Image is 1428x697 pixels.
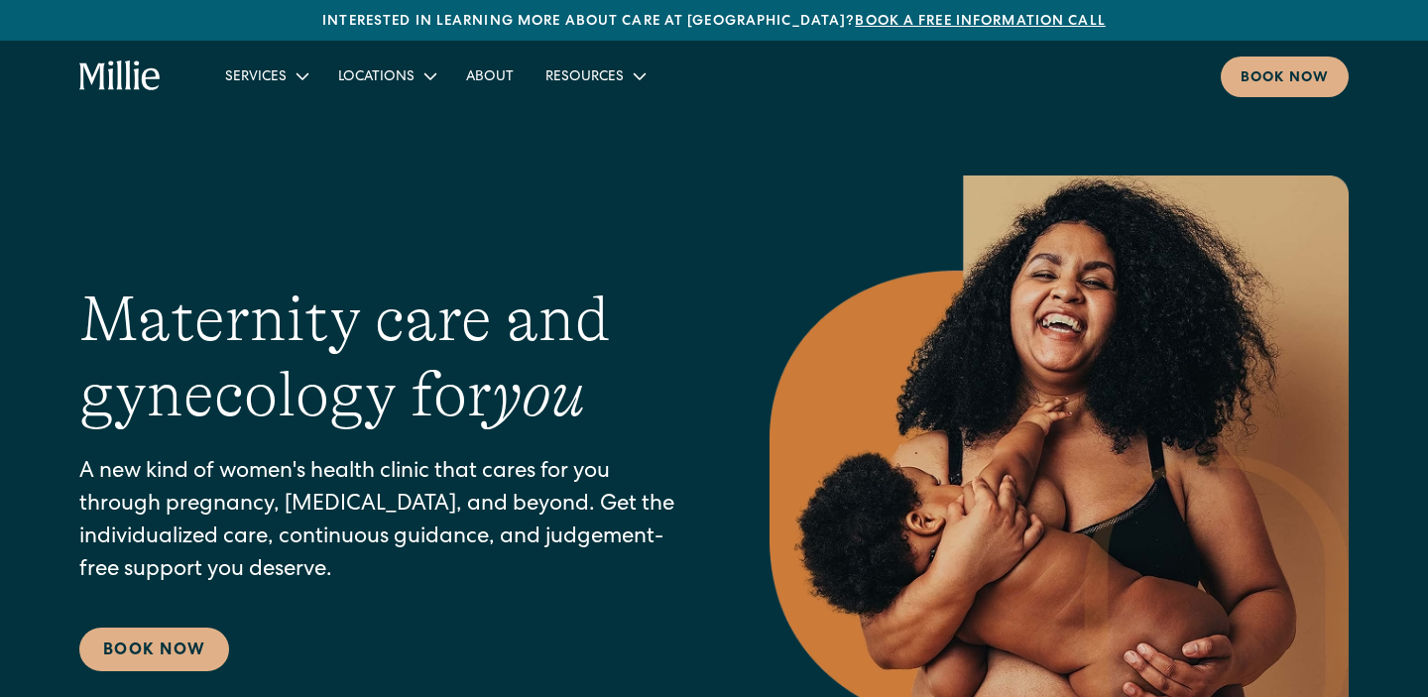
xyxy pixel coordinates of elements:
a: About [450,59,530,92]
div: Book now [1241,68,1329,89]
em: you [492,359,585,430]
div: Locations [338,67,415,88]
div: Services [209,59,322,92]
a: Book now [1221,57,1349,97]
a: home [79,60,162,92]
p: A new kind of women's health clinic that cares for you through pregnancy, [MEDICAL_DATA], and bey... [79,457,690,588]
a: Book Now [79,628,229,671]
div: Locations [322,59,450,92]
div: Resources [530,59,659,92]
div: Services [225,67,287,88]
a: Book a free information call [855,15,1105,29]
h1: Maternity care and gynecology for [79,282,690,434]
div: Resources [545,67,624,88]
